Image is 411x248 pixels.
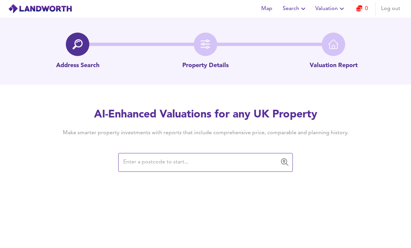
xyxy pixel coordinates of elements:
[378,2,403,15] button: Log out
[259,4,275,13] span: Map
[351,2,373,15] button: 0
[381,4,400,13] span: Log out
[313,2,349,15] button: Valuation
[121,156,280,169] input: Enter a postcode to start...
[73,39,83,49] img: search-icon
[310,61,358,70] p: Valuation Report
[8,4,72,14] img: logo
[315,4,346,13] span: Valuation
[52,107,359,122] h2: AI-Enhanced Valuations for any UK Property
[56,61,99,70] p: Address Search
[328,39,338,49] img: home-icon
[283,4,307,13] span: Search
[182,61,229,70] p: Property Details
[356,4,368,13] a: 0
[52,129,359,137] h4: Make smarter property investments with reports that include comprehensive price, comparable and p...
[256,2,277,15] button: Map
[200,39,211,49] img: filter-icon
[280,2,310,15] button: Search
